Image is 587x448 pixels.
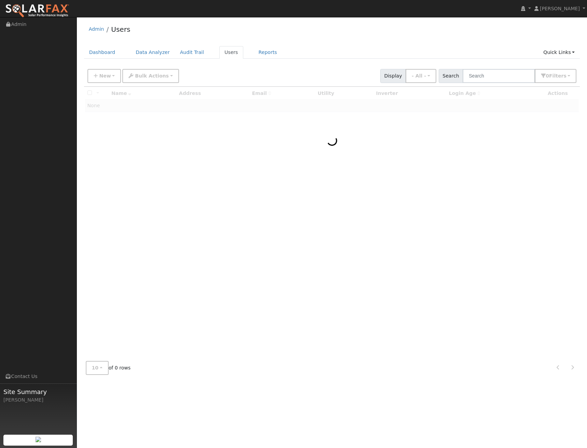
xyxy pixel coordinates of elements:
a: Users [219,46,243,59]
button: New [87,69,121,83]
span: of 0 rows [86,361,131,375]
img: retrieve [36,437,41,442]
button: 0Filters [535,69,576,83]
a: Quick Links [538,46,580,59]
img: SolarFax [5,4,69,18]
span: [PERSON_NAME] [540,6,580,11]
span: Filter [549,73,566,79]
input: Search [463,69,535,83]
button: 10 [86,361,109,375]
a: Admin [89,26,104,32]
a: Dashboard [84,46,121,59]
a: Audit Trail [175,46,209,59]
span: Search [439,69,463,83]
a: Reports [254,46,282,59]
div: [PERSON_NAME] [3,396,73,404]
span: Bulk Actions [135,73,169,79]
a: Data Analyzer [131,46,175,59]
span: Display [380,69,406,83]
a: Users [111,25,130,33]
span: Site Summary [3,387,73,396]
button: - All - [406,69,436,83]
span: New [99,73,111,79]
span: 10 [92,365,99,370]
span: s [563,73,566,79]
button: Bulk Actions [122,69,179,83]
